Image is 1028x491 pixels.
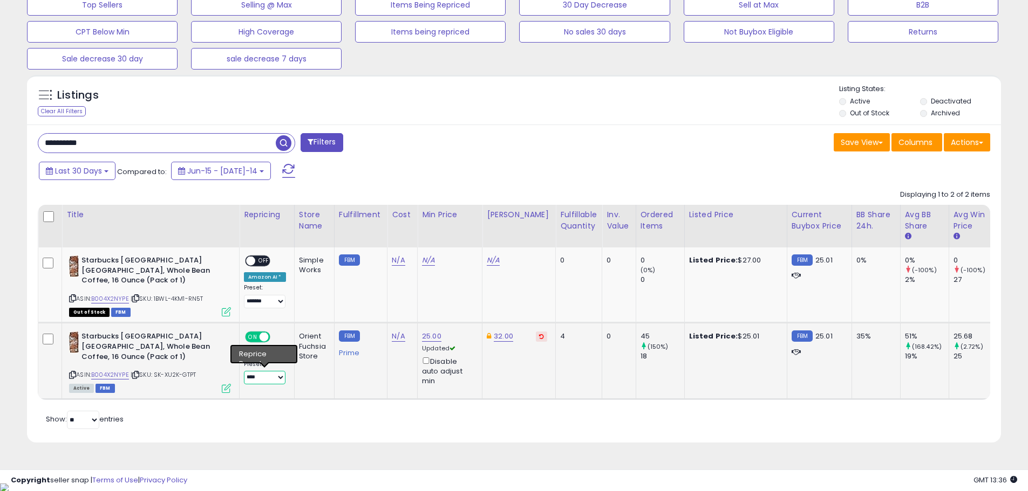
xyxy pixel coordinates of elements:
div: Current Buybox Price [792,209,847,232]
div: 35% [856,331,892,341]
strong: Copyright [11,475,50,485]
small: Avg Win Price. [954,232,960,241]
span: OFF [255,257,273,266]
div: 51% [905,331,949,341]
span: Compared to: [117,167,167,177]
small: (168.42%) [912,342,942,351]
label: Active [850,96,870,106]
i: Revert to store-level Dynamic Max Price [539,334,544,339]
div: Fulfillable Quantity [560,209,597,232]
button: Returns [848,21,998,43]
span: Jun-15 - [DATE]-14 [187,165,257,176]
span: Columns [898,137,932,148]
button: Actions [944,133,990,151]
span: Updated [422,344,455,352]
div: Avg Win Price [954,209,993,232]
span: 25.01 [815,255,833,265]
span: FBM [96,384,115,393]
div: 0 [954,255,997,265]
a: N/A [392,331,405,342]
span: ON [246,333,260,342]
div: 25 [954,351,997,361]
small: FBM [792,254,813,266]
a: B004X2NYPE [91,370,129,379]
div: Preset: [244,284,286,308]
div: 0% [905,255,949,265]
span: | SKU: SK-XU2K-GTPT [131,370,196,379]
button: Not Buybox Eligible [684,21,834,43]
div: 19% [905,351,949,361]
div: 45 [641,331,684,341]
span: All listings currently available for purchase on Amazon [69,384,94,393]
div: Orient Fuchsia Store [299,331,326,361]
label: Deactivated [931,96,971,106]
div: 0 [607,331,627,341]
div: Repricing [244,209,290,220]
div: 0 [641,275,684,285]
b: Starbucks [GEOGRAPHIC_DATA] [GEOGRAPHIC_DATA], Whole Bean Coffee, 16 Ounce (Pack of 1) [81,331,213,364]
img: 51W0-SVgLaL._SL40_.jpg [69,331,79,353]
a: Privacy Policy [140,475,187,485]
img: 51W0-SVgLaL._SL40_.jpg [69,255,79,277]
div: $27.00 [689,255,779,265]
div: 4 [560,331,594,341]
div: Prime [339,344,379,357]
div: [PERSON_NAME] [487,209,551,220]
div: $25.01 [689,331,779,341]
a: N/A [392,255,405,266]
div: 0 [607,255,627,265]
button: Last 30 Days [39,162,115,180]
div: ASIN: [69,255,231,315]
button: Items being repriced [355,21,506,43]
span: Show: entries [46,414,124,424]
a: Terms of Use [92,475,138,485]
div: Displaying 1 to 2 of 2 items [900,190,990,200]
span: FBM [111,308,131,317]
div: Min Price [422,209,478,220]
span: OFF [269,333,286,342]
span: 25.01 [815,331,833,341]
div: Store Name [299,209,330,232]
button: Jun-15 - [DATE]-14 [171,162,271,180]
span: Last 30 Days [55,165,102,176]
button: No sales 30 days [519,21,670,43]
button: Filters [301,133,343,152]
button: High Coverage [191,21,342,43]
p: Listing States: [839,84,1001,94]
div: 25.68 [954,331,997,341]
div: Disable auto adjust min [422,355,474,386]
label: Out of Stock [850,108,889,117]
button: Save View [834,133,890,151]
b: Listed Price: [689,331,738,341]
span: All listings that are currently out of stock and unavailable for purchase on Amazon [69,308,110,317]
b: Listed Price: [689,255,738,265]
a: 25.00 [422,331,441,342]
small: (150%) [648,342,669,351]
small: (2.72%) [961,342,983,351]
div: 0 [641,255,684,265]
a: 32.00 [494,331,513,342]
small: FBM [339,330,360,342]
div: Preset: [244,361,286,385]
small: FBM [792,330,813,342]
div: seller snap | | [11,475,187,486]
div: Fulfillment [339,209,383,220]
div: Win BuyBox * [244,348,286,358]
div: Avg BB Share [905,209,944,232]
div: 0% [856,255,892,265]
div: Clear All Filters [38,106,86,116]
div: Simple Works [299,255,326,275]
small: (0%) [641,266,656,274]
small: (-100%) [961,266,985,274]
div: Listed Price [689,209,782,220]
i: This overrides the store level Dynamic Max Price for this listing [487,333,491,340]
div: 0 [560,255,594,265]
div: ASIN: [69,331,231,391]
small: Avg BB Share. [905,232,911,241]
b: Starbucks [GEOGRAPHIC_DATA] [GEOGRAPHIC_DATA], Whole Bean Coffee, 16 Ounce (Pack of 1) [81,255,213,288]
div: Ordered Items [641,209,680,232]
div: 27 [954,275,997,285]
span: | SKU: 1BWL-4KM1-RN5T [131,294,203,303]
div: Title [66,209,235,220]
span: 2025-08-15 13:36 GMT [973,475,1017,485]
